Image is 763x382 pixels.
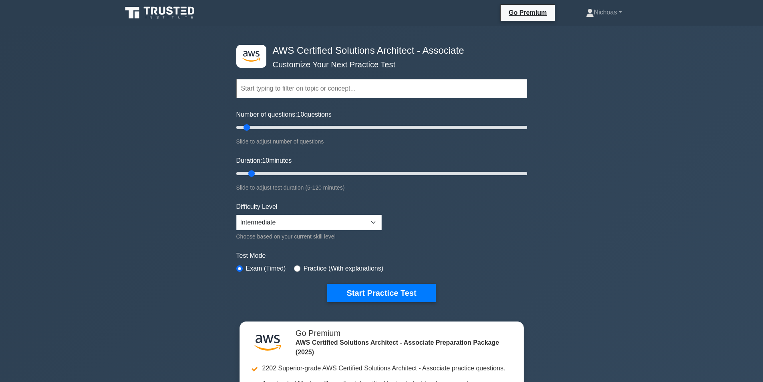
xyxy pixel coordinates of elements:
div: Choose based on your current skill level [236,232,382,241]
label: Practice (With explanations) [304,264,383,273]
a: Nichoas [567,4,641,20]
label: Difficulty Level [236,202,278,212]
h4: AWS Certified Solutions Architect - Associate [270,45,488,57]
a: Go Premium [504,8,552,18]
div: Slide to adjust test duration (5-120 minutes) [236,183,527,192]
label: Test Mode [236,251,527,261]
button: Start Practice Test [327,284,435,302]
label: Number of questions: questions [236,110,332,119]
span: 10 [262,157,269,164]
span: 10 [297,111,304,118]
label: Duration: minutes [236,156,292,166]
label: Exam (Timed) [246,264,286,273]
input: Start typing to filter on topic or concept... [236,79,527,98]
div: Slide to adjust number of questions [236,137,527,146]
